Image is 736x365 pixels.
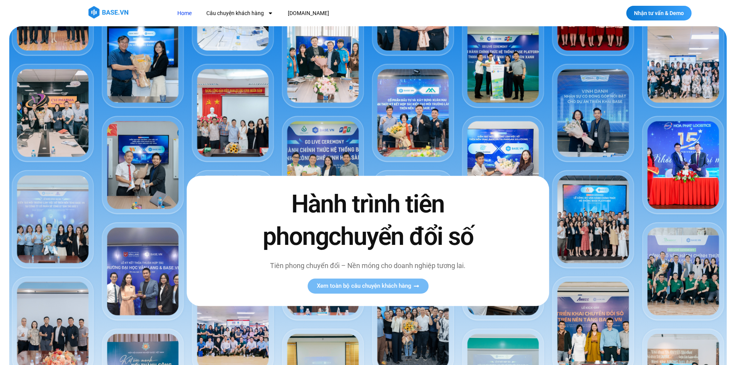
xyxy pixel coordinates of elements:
nav: Menu [172,6,471,20]
a: Xem toàn bộ câu chuyện khách hàng [308,278,428,294]
span: chuyển đổi số [328,222,473,251]
span: Xem toàn bộ câu chuyện khách hàng [317,283,411,289]
a: Câu chuyện khách hàng [201,6,279,20]
a: Nhận tư vấn & Demo [626,6,692,20]
a: Home [172,6,197,20]
p: Tiên phong chuyển đổi – Nền móng cho doanh nghiệp tương lai. [246,260,490,271]
span: Nhận tư vấn & Demo [634,10,684,16]
a: [DOMAIN_NAME] [282,6,335,20]
h2: Hành trình tiên phong [246,188,490,253]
